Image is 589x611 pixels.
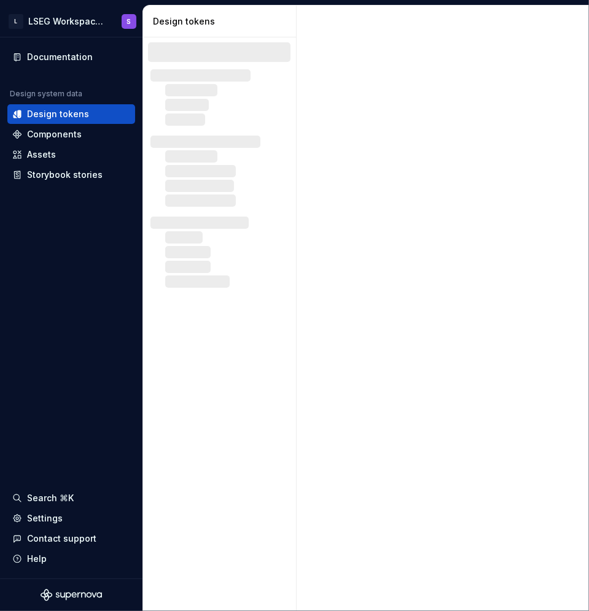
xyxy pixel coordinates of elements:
div: Storybook stories [27,169,103,181]
a: Design tokens [7,104,135,124]
div: Settings [27,512,63,525]
a: Settings [7,509,135,528]
div: Search ⌘K [27,492,74,504]
a: Storybook stories [7,165,135,185]
div: Design tokens [153,15,291,28]
div: Documentation [27,51,93,63]
a: Components [7,125,135,144]
div: L [9,14,23,29]
button: Contact support [7,529,135,548]
button: Help [7,549,135,569]
svg: Supernova Logo [41,589,102,601]
div: Contact support [27,532,96,545]
button: LLSEG Workspace Design SystemS [2,8,140,34]
div: Design tokens [27,108,89,120]
div: Design system data [10,89,82,99]
div: Components [27,128,82,140]
a: Assets [7,145,135,164]
button: Search ⌘K [7,488,135,508]
div: LSEG Workspace Design System [28,15,107,28]
div: S [127,17,131,26]
a: Documentation [7,47,135,67]
div: Assets [27,148,56,161]
div: Help [27,553,47,565]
